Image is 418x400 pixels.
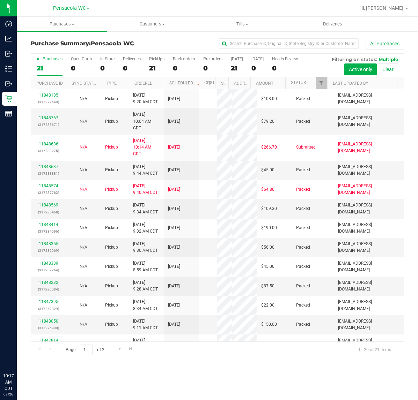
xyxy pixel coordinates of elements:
span: Packed [296,244,310,251]
span: Pensacola WC [91,40,134,47]
p: (317282264) [35,267,62,273]
span: $108.00 [261,96,277,102]
span: 1 - 20 of 21 items [353,345,397,355]
div: In Store [100,56,115,61]
inline-svg: Retail [5,95,12,102]
iframe: Resource center [7,344,28,365]
a: 11847814 [39,338,58,343]
div: 0 [203,64,222,72]
a: Go to the next page [115,345,125,354]
a: 11848185 [39,93,58,98]
p: (317288275) [35,148,62,154]
div: 21 [231,64,243,72]
div: Deliveries [123,56,141,61]
span: $87.50 [261,283,274,289]
inline-svg: Inventory [5,65,12,72]
span: Packed [296,96,310,102]
a: 11848414 [39,222,58,227]
p: (317279649) [35,99,62,105]
div: Open Carts [71,56,92,61]
input: Search Purchase ID, Original ID, State Registry ID or Customer Name... [219,38,359,49]
button: N/A [80,186,87,193]
div: 0 [272,64,298,72]
th: Address [228,77,250,89]
button: Active only [344,63,377,75]
a: Status [291,80,306,85]
span: [DATE] [168,225,180,231]
span: [EMAIL_ADDRESS][DOMAIN_NAME] [338,337,399,350]
span: Not Applicable [80,303,87,308]
a: Purchases [17,17,107,31]
span: Packed [296,225,310,231]
a: Last Updated By [333,81,368,86]
a: Scheduled [169,81,201,85]
span: [DATE] 9:32 AM CDT [133,221,158,235]
span: [DATE] 9:28 AM CDT [133,279,158,293]
span: Not Applicable [80,322,87,327]
span: $22.00 [261,302,274,309]
p: (317282969) [35,247,62,254]
span: Packed [296,167,310,173]
span: Purchases [17,21,107,27]
div: 0 [251,64,264,72]
span: $308.00 [261,341,277,347]
p: (317284096) [35,228,62,235]
p: (317276990) [35,325,62,331]
span: Not Applicable [80,206,87,211]
span: Pickup [105,321,118,328]
a: 11848050 [39,319,58,324]
span: Pickup [105,263,118,270]
span: [EMAIL_ADDRESS][DOMAIN_NAME] [338,92,399,105]
span: Packed [296,205,310,212]
div: Back-orders [173,56,195,61]
button: N/A [80,244,87,251]
span: $150.00 [261,321,277,328]
span: [DATE] [168,144,180,151]
span: $190.00 [261,225,277,231]
div: Needs Review [272,56,298,61]
p: (317242029) [35,305,62,312]
span: Pickup [105,244,118,251]
a: 11847395 [39,299,58,304]
div: 21 [37,64,63,72]
span: Packed [296,321,310,328]
button: N/A [80,302,87,309]
span: Pickup [105,118,118,125]
a: Go to the last page [126,345,136,354]
span: [DATE] [168,283,180,289]
span: Not Applicable [80,119,87,124]
span: [EMAIL_ADDRESS][DOMAIN_NAME] [338,299,399,312]
a: 11848569 [39,203,58,207]
a: Filter [316,77,327,89]
span: [DATE] [168,186,180,193]
span: $45.00 [261,167,274,173]
span: [EMAIL_ADDRESS][DOMAIN_NAME] [338,115,399,128]
span: Page of 2 [60,345,110,355]
a: Purchase ID [36,81,63,86]
span: [DATE] [168,263,180,270]
a: Filter [204,77,215,89]
span: Packed [296,186,310,193]
div: [DATE] [251,56,264,61]
span: Pickup [105,341,118,347]
span: Pensacola WC [53,5,86,11]
span: [DATE] 9:34 AM CDT [133,202,158,215]
a: Amount [256,81,273,86]
a: Tills [197,17,288,31]
span: [DATE] [168,302,180,309]
span: Pickup [105,167,118,173]
a: Customers [107,17,198,31]
a: 11848767 [39,115,58,120]
span: Filtering on status: [332,56,377,62]
span: Hi, [PERSON_NAME]! [359,5,405,11]
span: [DATE] 9:44 AM CDT [133,164,158,177]
span: Not Applicable [80,187,87,192]
h3: Purchase Summary: [31,40,155,47]
p: 10:17 AM CDT [3,373,14,392]
span: Pickup [105,302,118,309]
button: Clear [378,63,398,75]
span: [EMAIL_ADDRESS][DOMAIN_NAME] [338,241,399,254]
span: [DATE] 9:25 AM CDT [133,337,158,350]
a: 11848355 [39,241,58,246]
span: Packed [296,283,310,289]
